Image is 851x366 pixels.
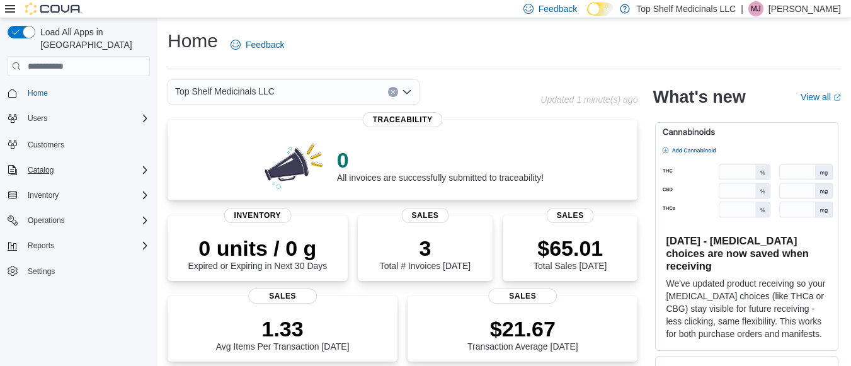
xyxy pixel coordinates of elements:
[23,111,150,126] span: Users
[188,236,327,271] div: Expired or Expiring in Next 30 Days
[28,190,59,200] span: Inventory
[467,316,578,352] div: Transaction Average [DATE]
[540,94,637,105] p: Updated 1 minute(s) ago
[35,26,150,51] span: Load All Apps in [GEOGRAPHIC_DATA]
[23,137,69,152] a: Customers
[23,238,150,253] span: Reports
[402,87,412,97] button: Open list of options
[636,1,736,16] p: Top Shelf Medicinals LLC
[216,316,350,352] div: Avg Items Per Transaction [DATE]
[226,32,289,57] a: Feedback
[3,262,155,280] button: Settings
[23,188,64,203] button: Inventory
[28,165,54,175] span: Catalog
[3,186,155,204] button: Inventory
[8,79,150,313] nav: Complex example
[216,316,350,341] p: 1.33
[653,87,745,107] h2: What's new
[28,113,47,123] span: Users
[337,147,544,183] div: All invoices are successfully submitted to traceability!
[380,236,471,261] p: 3
[833,94,841,101] svg: External link
[401,208,448,223] span: Sales
[539,3,577,15] span: Feedback
[23,263,150,279] span: Settings
[380,236,471,271] div: Total # Invoices [DATE]
[3,161,155,179] button: Catalog
[28,241,54,251] span: Reports
[175,84,275,99] span: Top Shelf Medicinals LLC
[23,163,150,178] span: Catalog
[534,236,607,271] div: Total Sales [DATE]
[337,147,544,173] p: 0
[3,212,155,229] button: Operations
[363,112,443,127] span: Traceability
[168,28,218,54] h1: Home
[23,163,59,178] button: Catalog
[3,135,155,153] button: Customers
[23,213,150,228] span: Operations
[23,111,52,126] button: Users
[534,236,607,261] p: $65.01
[23,85,150,101] span: Home
[224,208,292,223] span: Inventory
[28,266,55,277] span: Settings
[23,264,60,279] a: Settings
[666,234,828,272] h3: [DATE] - [MEDICAL_DATA] choices are now saved when receiving
[587,3,614,16] input: Dark Mode
[666,277,828,340] p: We've updated product receiving so your [MEDICAL_DATA] choices (like THCa or CBG) stay visible fo...
[23,238,59,253] button: Reports
[23,213,70,228] button: Operations
[388,87,398,97] button: Clear input
[3,110,155,127] button: Users
[23,188,150,203] span: Inventory
[28,88,48,98] span: Home
[748,1,763,16] div: Melisa Johnson
[488,289,557,304] span: Sales
[261,140,327,190] img: 0
[467,316,578,341] p: $21.67
[28,215,65,226] span: Operations
[23,136,150,152] span: Customers
[3,84,155,102] button: Home
[547,208,594,223] span: Sales
[246,38,284,51] span: Feedback
[28,140,64,150] span: Customers
[248,289,317,304] span: Sales
[25,3,82,15] img: Cova
[23,86,53,101] a: Home
[751,1,761,16] span: MJ
[3,237,155,254] button: Reports
[801,92,841,102] a: View allExternal link
[188,236,327,261] p: 0 units / 0 g
[768,1,841,16] p: [PERSON_NAME]
[741,1,743,16] p: |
